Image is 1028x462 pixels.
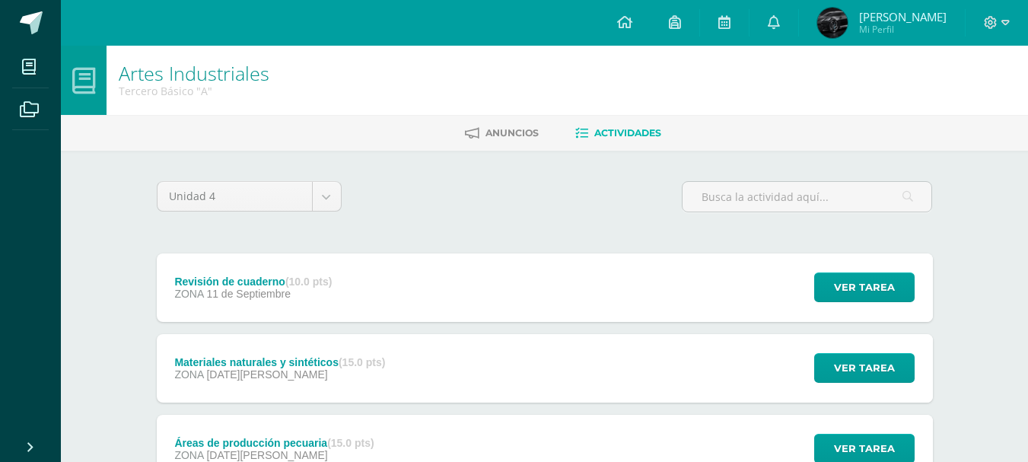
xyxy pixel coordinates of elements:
[834,354,895,382] span: Ver tarea
[206,449,327,461] span: [DATE][PERSON_NAME]
[285,276,332,288] strong: (10.0 pts)
[174,288,203,300] span: ZONA
[206,288,291,300] span: 11 de Septiembre
[594,127,661,139] span: Actividades
[158,182,341,211] a: Unidad 4
[575,121,661,145] a: Actividades
[814,353,915,383] button: Ver tarea
[174,437,374,449] div: Áreas de producción pecuaria
[174,449,203,461] span: ZONA
[339,356,385,368] strong: (15.0 pts)
[174,276,332,288] div: Revisión de cuaderno
[327,437,374,449] strong: (15.0 pts)
[465,121,539,145] a: Anuncios
[174,368,203,381] span: ZONA
[683,182,931,212] input: Busca la actividad aquí...
[485,127,539,139] span: Anuncios
[834,273,895,301] span: Ver tarea
[119,84,269,98] div: Tercero Básico 'A'
[814,272,915,302] button: Ver tarea
[859,9,947,24] span: [PERSON_NAME]
[119,60,269,86] a: Artes Industriales
[206,368,327,381] span: [DATE][PERSON_NAME]
[859,23,947,36] span: Mi Perfil
[817,8,848,38] img: 9cc374ce5008add2e446686e7b1eb29b.png
[169,182,301,211] span: Unidad 4
[119,62,269,84] h1: Artes Industriales
[174,356,385,368] div: Materiales naturales y sintéticos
